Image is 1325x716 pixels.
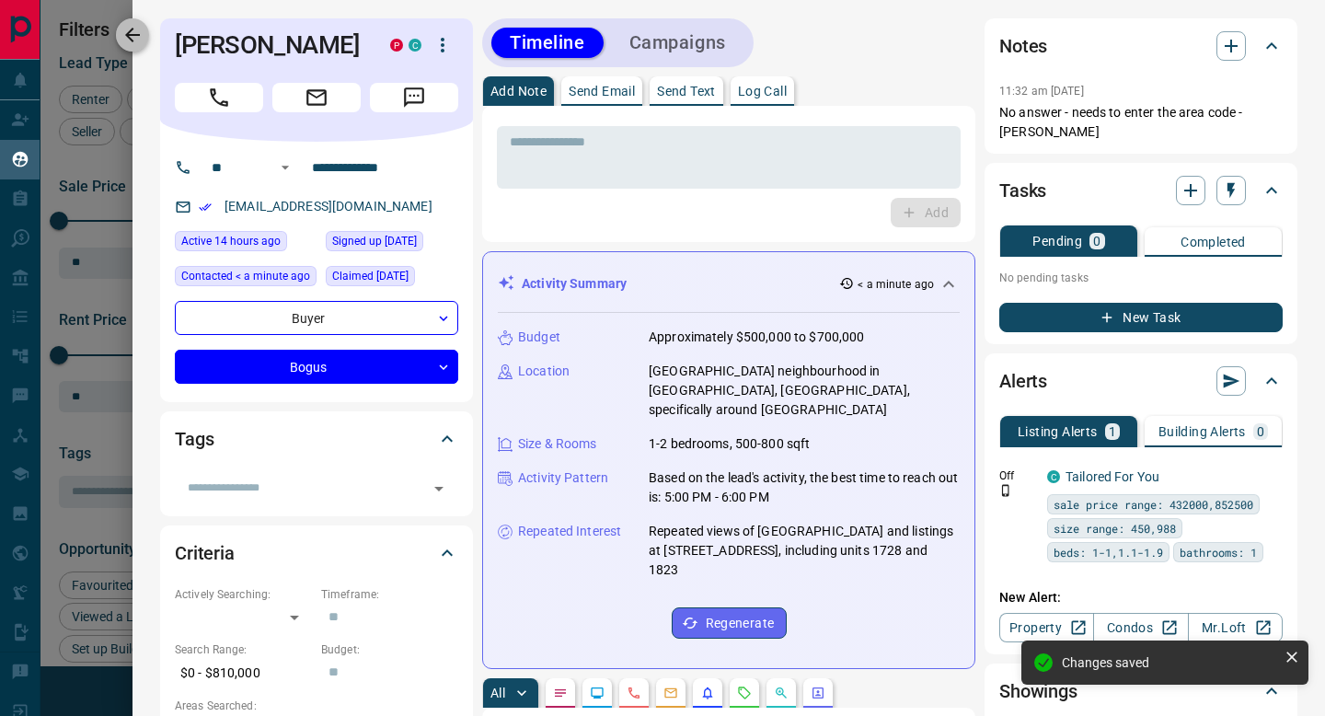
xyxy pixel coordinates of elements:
[490,687,505,699] p: All
[999,669,1283,713] div: Showings
[999,676,1077,706] h2: Showings
[1093,613,1188,642] a: Condos
[390,39,403,52] div: property.ca
[1054,519,1176,537] span: size range: 450,988
[999,484,1012,497] svg: Push Notification Only
[627,686,641,700] svg: Calls
[999,85,1084,98] p: 11:32 am [DATE]
[498,267,960,301] div: Activity Summary< a minute ago
[175,698,458,714] p: Areas Searched:
[1066,469,1159,484] a: Tailored For You
[1047,470,1060,483] div: condos.ca
[999,31,1047,61] h2: Notes
[1062,655,1277,670] div: Changes saved
[326,266,458,292] div: Mon Sep 16 2024
[225,199,432,214] a: [EMAIL_ADDRESS][DOMAIN_NAME]
[649,362,960,420] p: [GEOGRAPHIC_DATA] neighbourhood in [GEOGRAPHIC_DATA], [GEOGRAPHIC_DATA], specifically around [GEO...
[175,301,458,335] div: Buyer
[175,350,458,384] div: Bogus
[175,266,317,292] div: Wed Sep 17 2025
[663,686,678,700] svg: Emails
[999,468,1036,484] p: Off
[491,28,604,58] button: Timeline
[175,586,312,603] p: Actively Searching:
[649,468,960,507] p: Based on the lead's activity, the best time to reach out is: 5:00 PM - 6:00 PM
[1093,235,1100,248] p: 0
[999,588,1283,607] p: New Alert:
[518,434,597,454] p: Size & Rooms
[858,276,934,293] p: < a minute ago
[1188,613,1283,642] a: Mr.Loft
[999,303,1283,332] button: New Task
[332,267,409,285] span: Claimed [DATE]
[1054,543,1163,561] span: beds: 1-1,1.1-1.9
[199,201,212,214] svg: Email Verified
[999,366,1047,396] h2: Alerts
[175,83,263,112] span: Call
[1180,543,1257,561] span: bathrooms: 1
[649,522,960,580] p: Repeated views of [GEOGRAPHIC_DATA] and listings at [STREET_ADDRESS], including units 1728 and 1823
[181,267,310,285] span: Contacted < a minute ago
[274,156,296,179] button: Open
[370,83,458,112] span: Message
[175,417,458,461] div: Tags
[999,24,1283,68] div: Notes
[737,686,752,700] svg: Requests
[1032,235,1082,248] p: Pending
[999,613,1094,642] a: Property
[1018,425,1098,438] p: Listing Alerts
[999,168,1283,213] div: Tasks
[999,176,1046,205] h2: Tasks
[175,641,312,658] p: Search Range:
[999,103,1283,142] p: No answer - needs to enter the area code - [PERSON_NAME]
[999,359,1283,403] div: Alerts
[321,641,458,658] p: Budget:
[518,522,621,541] p: Repeated Interest
[518,362,570,381] p: Location
[175,424,213,454] h2: Tags
[1181,236,1246,248] p: Completed
[738,85,787,98] p: Log Call
[649,328,864,347] p: Approximately $500,000 to $700,000
[672,607,787,639] button: Regenerate
[1158,425,1246,438] p: Building Alerts
[426,476,452,502] button: Open
[1054,495,1253,514] span: sale price range: 432000,852500
[569,85,635,98] p: Send Email
[175,531,458,575] div: Criteria
[811,686,825,700] svg: Agent Actions
[332,232,417,250] span: Signed up [DATE]
[326,231,458,257] div: Sun Sep 15 2024
[611,28,744,58] button: Campaigns
[181,232,281,250] span: Active 14 hours ago
[774,686,789,700] svg: Opportunities
[175,231,317,257] div: Tue Sep 16 2025
[518,468,608,488] p: Activity Pattern
[649,434,810,454] p: 1-2 bedrooms, 500-800 sqft
[175,538,235,568] h2: Criteria
[321,586,458,603] p: Timeframe:
[175,658,312,688] p: $0 - $810,000
[1109,425,1116,438] p: 1
[490,85,547,98] p: Add Note
[272,83,361,112] span: Email
[522,274,627,294] p: Activity Summary
[409,39,421,52] div: condos.ca
[518,328,560,347] p: Budget
[999,264,1283,292] p: No pending tasks
[1257,425,1264,438] p: 0
[175,30,363,60] h1: [PERSON_NAME]
[657,85,716,98] p: Send Text
[700,686,715,700] svg: Listing Alerts
[553,686,568,700] svg: Notes
[590,686,605,700] svg: Lead Browsing Activity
